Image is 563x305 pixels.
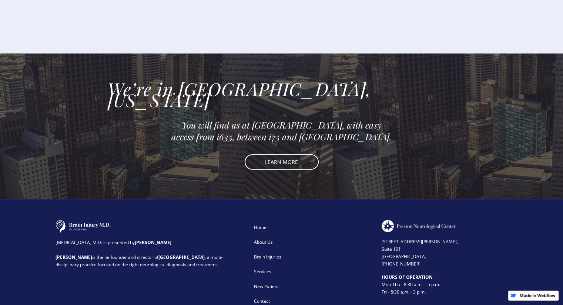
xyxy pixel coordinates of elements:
[171,119,392,143] em: You will find us at [GEOGRAPHIC_DATA], with easy access from i635, between i75 and [GEOGRAPHIC_DA...
[108,77,371,112] em: We’re in [GEOGRAPHIC_DATA], [US_STATE]
[254,268,372,275] div: Services
[254,283,372,290] div: New Patient
[254,224,372,231] div: Home
[254,253,372,261] div: Brain Injuries
[245,154,319,170] a: LEARN MORE
[56,254,92,260] strong: [PERSON_NAME]
[382,232,507,268] div: [STREET_ADDRESS][PERSON_NAME], Suite 101 [GEOGRAPHIC_DATA] [PHONE_NUMBER]
[56,233,244,268] div: [MEDICAL_DATA] M.D. is presented by . is the he founder and director of , a multi-disciplinary pr...
[254,298,372,305] div: Contact
[519,294,556,297] img: Made in Webflow
[250,220,376,235] a: Home
[250,264,376,279] a: Services
[135,239,171,246] strong: [PERSON_NAME]
[250,235,376,250] a: About Us
[382,274,507,296] div: Mon-Thu - 8:30 a.m. - 5 p.m. Fri - 8:30 a.m. - 3 p.m.
[158,254,205,260] strong: [GEOGRAPHIC_DATA]
[254,239,372,246] div: About Us
[382,274,433,280] strong: HOURS OF OPERATION ‍
[250,279,376,294] a: New Patient
[250,250,376,264] a: Brain Injuries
